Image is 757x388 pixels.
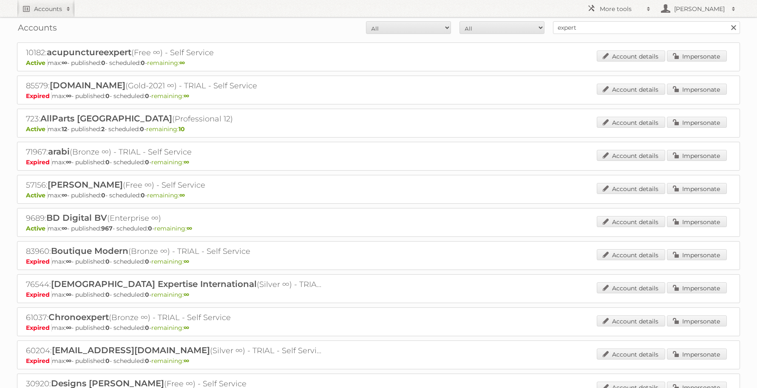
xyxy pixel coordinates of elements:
[597,216,665,227] a: Account details
[105,158,110,166] strong: 0
[667,150,727,161] a: Impersonate
[26,357,731,365] p: max: - published: - scheduled: -
[66,291,71,298] strong: ∞
[672,5,727,13] h2: [PERSON_NAME]
[184,258,189,265] strong: ∞
[62,225,67,232] strong: ∞
[151,291,189,298] span: remaining:
[66,92,71,100] strong: ∞
[667,249,727,260] a: Impersonate
[667,183,727,194] a: Impersonate
[597,117,665,128] a: Account details
[184,92,189,100] strong: ∞
[26,258,52,265] span: Expired
[145,92,149,100] strong: 0
[597,349,665,360] a: Account details
[105,324,110,332] strong: 0
[597,282,665,293] a: Account details
[667,51,727,62] a: Impersonate
[101,225,113,232] strong: 967
[26,125,48,133] span: Active
[26,47,323,58] h2: 10182: (Free ∞) - Self Service
[105,258,110,265] strong: 0
[26,324,52,332] span: Expired
[101,125,105,133] strong: 2
[101,59,105,67] strong: 0
[597,183,665,194] a: Account details
[26,146,323,157] h2: 71967: (Bronze ∞) - TRIAL - Self Service
[26,291,731,298] p: max: - published: - scheduled: -
[26,258,731,265] p: max: - published: - scheduled: -
[105,92,110,100] strong: 0
[52,345,210,355] span: [EMAIL_ADDRESS][DOMAIN_NAME]
[66,158,71,166] strong: ∞
[101,191,105,199] strong: 0
[667,216,727,227] a: Impersonate
[26,158,731,166] p: max: - published: - scheduled: -
[26,191,731,199] p: max: - published: - scheduled: -
[141,59,145,67] strong: 0
[26,225,731,232] p: max: - published: - scheduled: -
[151,158,189,166] span: remaining:
[667,315,727,326] a: Impersonate
[141,191,145,199] strong: 0
[145,158,149,166] strong: 0
[667,282,727,293] a: Impersonate
[145,291,149,298] strong: 0
[147,191,185,199] span: remaining:
[26,191,48,199] span: Active
[154,225,192,232] span: remaining:
[26,113,323,124] h2: 723: (Professional 12)
[26,125,731,133] p: max: - published: - scheduled: -
[26,279,323,290] h2: 76544: (Silver ∞) - TRIAL - Self Service
[47,47,131,57] span: acupunctureexpert
[147,59,185,67] span: remaining:
[184,324,189,332] strong: ∞
[105,291,110,298] strong: 0
[600,5,642,13] h2: More tools
[597,84,665,95] a: Account details
[66,357,71,365] strong: ∞
[26,80,323,91] h2: 85579: (Gold-2021 ∞) - TRIAL - Self Service
[26,213,323,224] h2: 9689: (Enterprise ∞)
[145,324,149,332] strong: 0
[66,324,71,332] strong: ∞
[50,80,125,90] span: [DOMAIN_NAME]
[26,59,48,67] span: Active
[597,249,665,260] a: Account details
[184,357,189,365] strong: ∞
[26,92,52,100] span: Expired
[51,246,128,256] span: Boutique Modern
[145,357,149,365] strong: 0
[184,291,189,298] strong: ∞
[105,357,110,365] strong: 0
[667,349,727,360] a: Impersonate
[140,125,144,133] strong: 0
[597,315,665,326] a: Account details
[26,246,323,257] h2: 83960: (Bronze ∞) - TRIAL - Self Service
[148,225,152,232] strong: 0
[26,180,323,191] h2: 57156: (Free ∞) - Self Service
[151,258,189,265] span: remaining:
[597,51,665,62] a: Account details
[597,150,665,161] a: Account details
[151,324,189,332] span: remaining:
[48,312,109,322] span: Chronoexpert
[26,345,323,356] h2: 60204: (Silver ∞) - TRIAL - Self Service
[179,59,185,67] strong: ∞
[667,84,727,95] a: Impersonate
[26,59,731,67] p: max: - published: - scheduled: -
[34,5,62,13] h2: Accounts
[146,125,185,133] span: remaining:
[26,158,52,166] span: Expired
[48,180,123,190] span: [PERSON_NAME]
[179,125,185,133] strong: 10
[62,191,67,199] strong: ∞
[187,225,192,232] strong: ∞
[26,324,731,332] p: max: - published: - scheduled: -
[26,291,52,298] span: Expired
[667,117,727,128] a: Impersonate
[48,146,70,157] span: arabi
[145,258,149,265] strong: 0
[26,357,52,365] span: Expired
